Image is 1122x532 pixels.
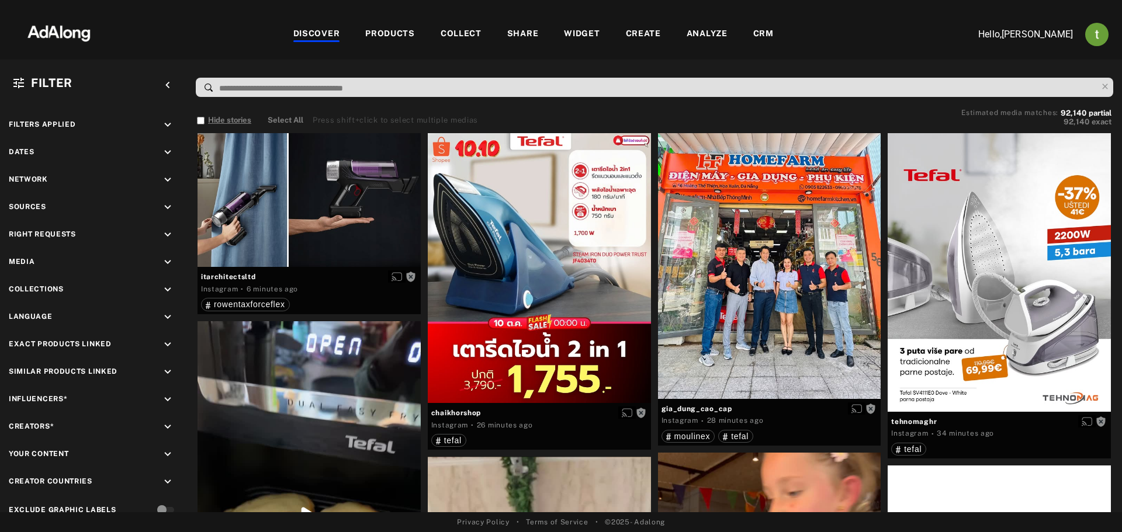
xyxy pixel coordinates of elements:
[161,201,174,214] i: keyboard_arrow_down
[9,230,76,238] span: Right Requests
[517,517,520,527] span: •
[31,76,72,90] span: Filter
[1061,110,1111,116] button: 92,140partial
[9,285,64,293] span: Collections
[662,415,698,426] div: Instagram
[9,120,76,128] span: Filters applied
[1085,23,1109,46] img: ACg8ocJj1Mp6hOb8A41jL1uwSMxz7God0ICt0FEFk954meAQ=s96-c
[1064,117,1089,126] span: 92,140
[865,404,876,412] span: Rights not requested
[441,27,482,41] div: COLLECT
[848,402,865,415] button: Enable diffusion on this media
[436,436,462,444] div: tefal
[161,420,174,433] i: keyboard_arrow_down
[731,432,749,441] span: tefal
[9,312,53,321] span: Language
[507,27,539,41] div: SHARE
[161,311,174,324] i: keyboard_arrow_down
[956,27,1073,41] p: Hello, [PERSON_NAME]
[753,27,774,41] div: CRM
[9,367,117,375] span: Similar Products Linked
[8,15,110,50] img: 63233d7d88ed69de3c212112c67096b6.png
[9,148,34,156] span: Dates
[526,517,588,527] a: Terms of Service
[564,27,600,41] div: WIDGET
[9,477,92,485] span: Creator Countries
[9,175,48,183] span: Network
[161,173,174,186] i: keyboard_arrow_down
[161,228,174,241] i: keyboard_arrow_down
[605,517,665,527] span: © 2025 - Adalong
[161,338,174,351] i: keyboard_arrow_down
[666,432,711,440] div: moulinex
[161,119,174,131] i: keyboard_arrow_down
[214,300,285,309] span: rowentaxforceflex
[636,408,646,416] span: Rights not requested
[161,283,174,296] i: keyboard_arrow_down
[707,416,764,425] time: 2025-10-07T06:39:07.000Z
[961,109,1058,117] span: Estimated media matches:
[247,285,298,293] time: 2025-10-07T07:00:48.000Z
[595,517,598,527] span: •
[431,420,468,430] div: Instagram
[471,420,474,430] span: ·
[9,258,35,266] span: Media
[1078,415,1096,427] button: Enable diffusion on this media
[904,444,922,454] span: tefal
[626,27,661,41] div: CREATE
[9,203,46,211] span: Sources
[1096,417,1106,425] span: Rights not requested
[9,340,112,348] span: Exact Products Linked
[662,404,878,414] span: gia_dung_cao_cap
[1064,476,1122,532] iframe: Chat Widget
[388,270,406,283] button: Enable diffusion on this media
[293,27,340,41] div: DISCOVER
[201,272,417,282] span: itarchitectsltd
[1061,109,1086,117] span: 92,140
[891,428,928,439] div: Instagram
[477,421,533,429] time: 2025-10-07T06:41:37.000Z
[961,116,1111,128] button: 92,140exact
[161,79,174,92] i: keyboard_arrow_left
[896,445,922,453] div: tefal
[161,256,174,269] i: keyboard_arrow_down
[723,432,749,440] div: tefal
[674,432,711,441] span: moulinex
[313,114,478,126] div: Press shift+click to select multiple medias
[444,436,462,445] span: tefal
[701,416,704,426] span: ·
[161,146,174,159] i: keyboard_arrow_down
[197,114,251,126] button: Hide stories
[937,429,994,437] time: 2025-10-07T06:33:29.000Z
[241,284,244,294] span: ·
[931,429,934,439] span: ·
[431,408,647,418] span: chaikhorshop
[268,114,303,126] button: Select All
[9,450,68,458] span: Your Content
[9,422,54,430] span: Creators*
[1082,20,1111,49] button: Account settings
[9,505,116,515] div: Exclude Graphic Labels
[161,475,174,488] i: keyboard_arrow_down
[891,416,1107,427] span: tehnomaghr
[9,395,67,403] span: Influencers*
[365,27,415,41] div: PRODUCTS
[161,366,174,378] i: keyboard_arrow_down
[457,517,510,527] a: Privacy Policy
[618,406,636,419] button: Enable diffusion on this media
[406,272,416,280] span: Rights not requested
[161,393,174,406] i: keyboard_arrow_down
[161,448,174,461] i: keyboard_arrow_down
[206,300,285,308] div: rowentaxforceflex
[201,284,238,294] div: Instagram
[687,27,728,41] div: ANALYZE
